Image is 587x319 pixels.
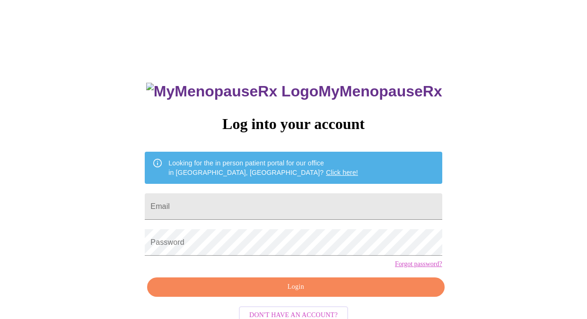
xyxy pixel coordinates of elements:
[326,169,358,176] a: Click here!
[146,83,318,100] img: MyMenopauseRx Logo
[158,281,433,293] span: Login
[395,260,442,268] a: Forgot password?
[237,310,350,318] a: Don't have an account?
[146,83,442,100] h3: MyMenopauseRx
[145,115,442,133] h3: Log into your account
[147,277,444,297] button: Login
[168,155,358,181] div: Looking for the in person patient portal for our office in [GEOGRAPHIC_DATA], [GEOGRAPHIC_DATA]?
